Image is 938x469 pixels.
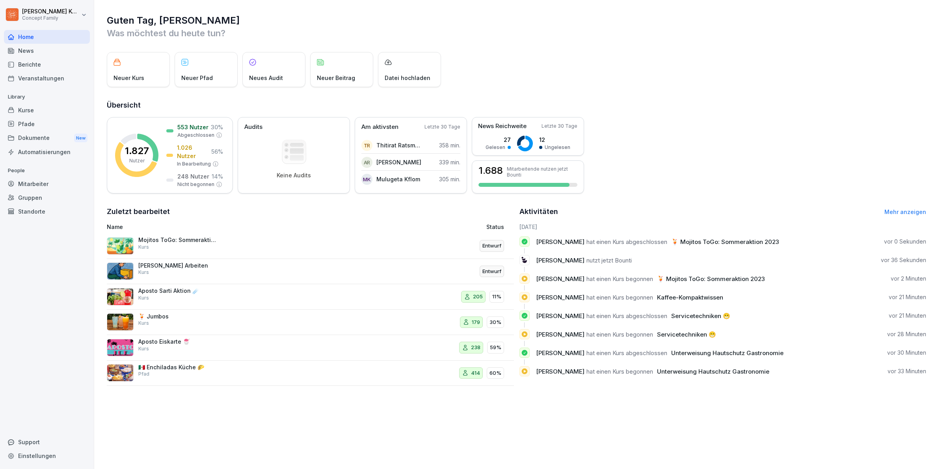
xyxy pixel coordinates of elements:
[657,275,765,283] span: 🍹 Mojitos ToGo: Sommeraktion 2023
[542,123,577,130] p: Letzte 30 Tage
[4,177,90,191] a: Mitarbeiter
[478,122,527,131] p: News Reichweite
[4,117,90,131] a: Pfade
[4,145,90,159] a: Automatisierungen
[536,312,584,320] span: [PERSON_NAME]
[889,312,926,320] p: vor 21 Minuten
[212,172,223,181] p: 14 %
[107,335,514,361] a: Aposto Eiskarte 🍧Kurs23859%
[107,288,134,305] img: nkpv5u16vvkupyiwqf6da0hm.png
[486,136,511,144] p: 27
[138,236,217,244] p: Mojitos ToGo: Sommeraktion 2023
[671,312,730,320] span: Servicetechniken 😁
[486,144,505,151] p: Gelesen
[361,123,398,132] p: Am aktivsten
[211,147,223,156] p: 56 %
[4,44,90,58] a: News
[536,368,584,375] span: [PERSON_NAME]
[361,140,372,151] div: TR
[888,367,926,375] p: vor 33 Minuten
[4,205,90,218] a: Standorte
[586,257,632,264] span: nutzt jetzt Bounti
[138,320,149,327] p: Kurs
[4,30,90,44] a: Home
[107,339,134,356] img: jodldgla1n88m1zx1ylvr2oo.png
[107,233,514,259] a: Mojitos ToGo: Sommeraktion 2023KursEntwurf
[138,313,217,320] p: 🍹 Jumbos
[4,191,90,205] a: Gruppen
[107,206,514,217] h2: Zuletzt bearbeitet
[4,71,90,85] a: Veranstaltungen
[376,141,422,149] p: Thitirat Ratsmee
[4,449,90,463] a: Einstellungen
[129,157,145,164] p: Nutzer
[277,172,311,179] p: Keine Audits
[507,166,577,178] p: Mitarbeitende nutzen jetzt Bounti
[107,259,514,285] a: [PERSON_NAME] ArbeitenKursEntwurf
[490,344,501,352] p: 59%
[519,223,927,231] h6: [DATE]
[317,74,355,82] p: Neuer Beitrag
[138,338,217,345] p: Aposto Eiskarte 🍧
[177,132,214,139] p: Abgeschlossen
[177,143,209,160] p: 1.026 Nutzer
[478,166,503,175] h3: 1.688
[586,294,653,301] span: hat einen Kurs begonnen
[107,237,134,255] img: w073682ehjnz33o40dra5ovt.png
[482,268,501,275] p: Entwurf
[107,361,514,386] a: 🇲🇽 Enchiladas Küche 🌮Pfad41460%
[107,313,134,331] img: gp8yz8fubia28krowm89m86w.png
[138,370,149,378] p: Pfad
[138,269,149,276] p: Kurs
[671,238,779,246] span: 🍹 Mojitos ToGo: Sommeraktion 2023
[536,275,584,283] span: [PERSON_NAME]
[887,330,926,338] p: vor 28 Minuten
[177,160,211,167] p: In Bearbeitung
[361,174,372,185] div: MK
[539,136,570,144] p: 12
[22,15,80,21] p: Concept Family
[138,262,217,269] p: [PERSON_NAME] Arbeiten
[519,206,558,217] h2: Aktivitäten
[657,294,723,301] span: Kaffee-Kompaktwissen
[107,27,926,39] p: Was möchtest du heute tun?
[4,103,90,117] a: Kurse
[471,344,480,352] p: 238
[177,172,209,181] p: 248 Nutzer
[114,74,144,82] p: Neuer Kurs
[489,369,501,377] p: 60%
[385,74,430,82] p: Datei hochladen
[177,181,214,188] p: Nicht begonnen
[107,310,514,335] a: 🍹 JumbosKurs17930%
[586,349,667,357] span: hat einen Kurs abgeschlossen
[211,123,223,131] p: 30 %
[586,312,667,320] span: hat einen Kurs abgeschlossen
[439,141,460,149] p: 358 min.
[536,349,584,357] span: [PERSON_NAME]
[884,208,926,215] a: Mehr anzeigen
[138,345,149,352] p: Kurs
[586,275,653,283] span: hat einen Kurs begonnen
[887,349,926,357] p: vor 30 Minuten
[4,131,90,145] div: Dokumente
[138,244,149,251] p: Kurs
[107,14,926,27] h1: Guten Tag, [PERSON_NAME]
[471,369,480,377] p: 414
[424,123,460,130] p: Letzte 30 Tage
[586,331,653,338] span: hat einen Kurs begonnen
[177,123,208,131] p: 553 Nutzer
[489,318,501,326] p: 30%
[536,238,584,246] span: [PERSON_NAME]
[138,287,217,294] p: Aposto Sarti Aktion ☄️
[107,100,926,111] h2: Übersicht
[138,294,149,301] p: Kurs
[439,175,460,183] p: 305 min.
[889,293,926,301] p: vor 21 Minuten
